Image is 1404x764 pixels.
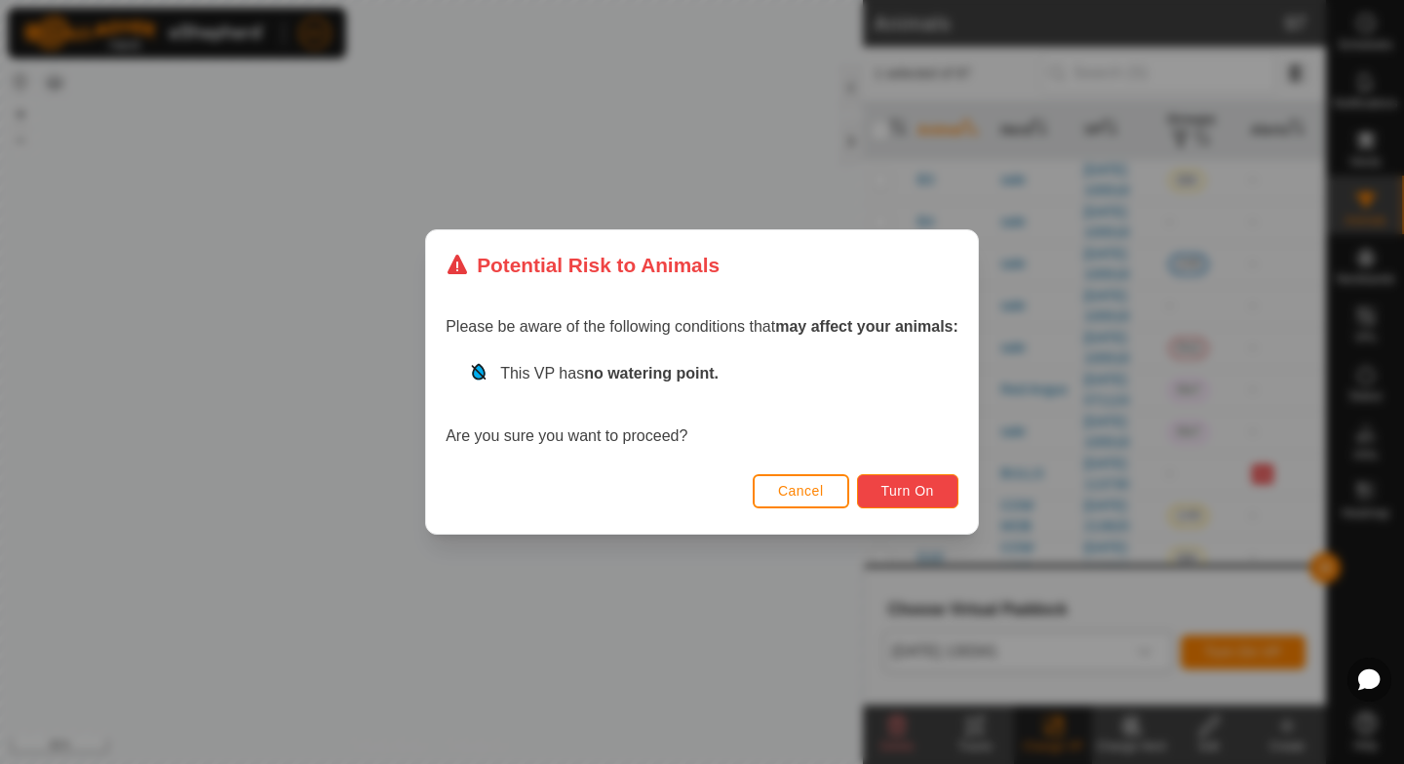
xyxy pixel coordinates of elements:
span: Please be aware of the following conditions that [446,318,958,335]
span: Cancel [778,483,824,499]
button: Turn On [857,474,958,508]
strong: no watering point. [584,365,719,382]
span: Turn On [881,483,934,499]
div: Are you sure you want to proceed? [446,362,958,448]
div: Potential Risk to Animals [446,250,720,280]
span: This VP has [500,365,719,382]
button: Cancel [753,474,849,508]
strong: may affect your animals: [775,318,958,335]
